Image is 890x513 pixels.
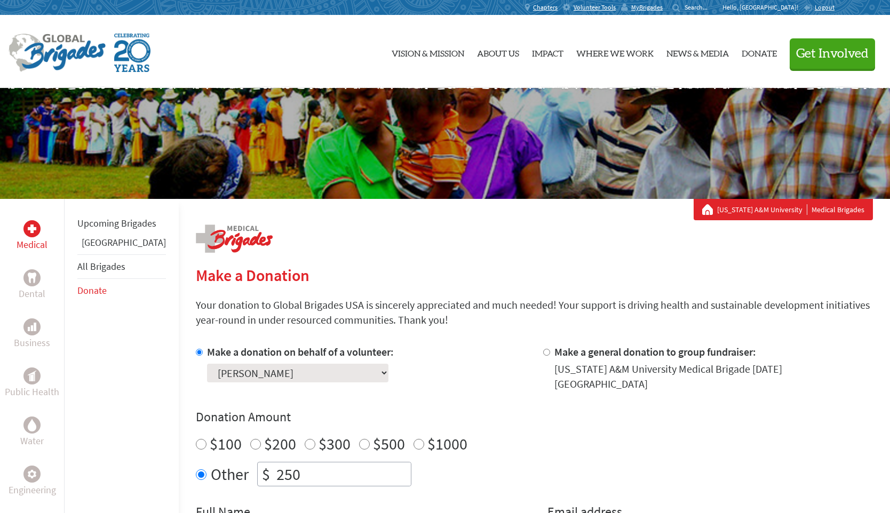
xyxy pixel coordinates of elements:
[717,204,807,215] a: [US_STATE] A&M University
[554,345,756,358] label: Make a general donation to group fundraiser:
[28,225,36,233] img: Medical
[790,38,875,69] button: Get Involved
[77,260,125,272] a: All Brigades
[274,462,411,486] input: Enter Amount
[14,335,50,350] p: Business
[196,266,873,285] h2: Make a Donation
[23,220,41,237] div: Medical
[796,47,869,60] span: Get Involved
[77,212,166,235] li: Upcoming Brigades
[5,367,59,399] a: Public HealthPublic Health
[631,3,663,12] span: MyBrigades
[574,3,616,12] span: Volunteer Tools
[666,24,729,79] a: News & Media
[211,462,249,486] label: Other
[82,236,166,249] a: [GEOGRAPHIC_DATA]
[207,345,394,358] label: Make a donation on behalf of a volunteer:
[20,434,44,448] p: Water
[17,237,47,252] p: Medical
[77,235,166,254] li: Panama
[9,34,106,72] img: Global Brigades Logo
[28,323,36,331] img: Business
[19,286,45,301] p: Dental
[373,434,405,454] label: $500
[28,419,36,431] img: Water
[319,434,351,454] label: $300
[23,367,41,384] div: Public Health
[77,254,166,279] li: All Brigades
[258,462,274,486] div: $
[77,284,107,296] a: Donate
[23,269,41,286] div: Dental
[685,3,715,11] input: Search...
[28,272,36,283] img: Dental
[554,362,873,391] div: [US_STATE] A&M University Medical Brigade [DATE] [GEOGRAPHIC_DATA]
[264,434,296,454] label: $200
[702,204,864,215] div: Medical Brigades
[23,318,41,335] div: Business
[17,220,47,252] a: MedicalMedical
[722,3,804,12] p: Hello, [GEOGRAPHIC_DATA]!
[23,466,41,483] div: Engineering
[19,269,45,301] a: DentalDental
[804,3,835,12] a: Logout
[532,24,563,79] a: Impact
[9,466,56,498] a: EngineeringEngineering
[392,24,464,79] a: Vision & Mission
[114,34,150,72] img: Global Brigades Celebrating 20 Years
[427,434,467,454] label: $1000
[210,434,242,454] label: $100
[28,371,36,381] img: Public Health
[23,416,41,434] div: Water
[477,24,519,79] a: About Us
[533,3,558,12] span: Chapters
[576,24,654,79] a: Where We Work
[20,416,44,448] a: WaterWater
[815,3,835,11] span: Logout
[77,279,166,302] li: Donate
[28,470,36,478] img: Engineering
[5,384,59,399] p: Public Health
[14,318,50,350] a: BusinessBusiness
[196,225,273,253] img: logo-medical.png
[9,483,56,498] p: Engineering
[77,217,156,229] a: Upcoming Brigades
[196,298,873,327] p: Your donation to Global Brigades USA is sincerely appreciated and much needed! Your support is dr...
[196,408,873,426] h4: Donation Amount
[742,24,777,79] a: Donate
